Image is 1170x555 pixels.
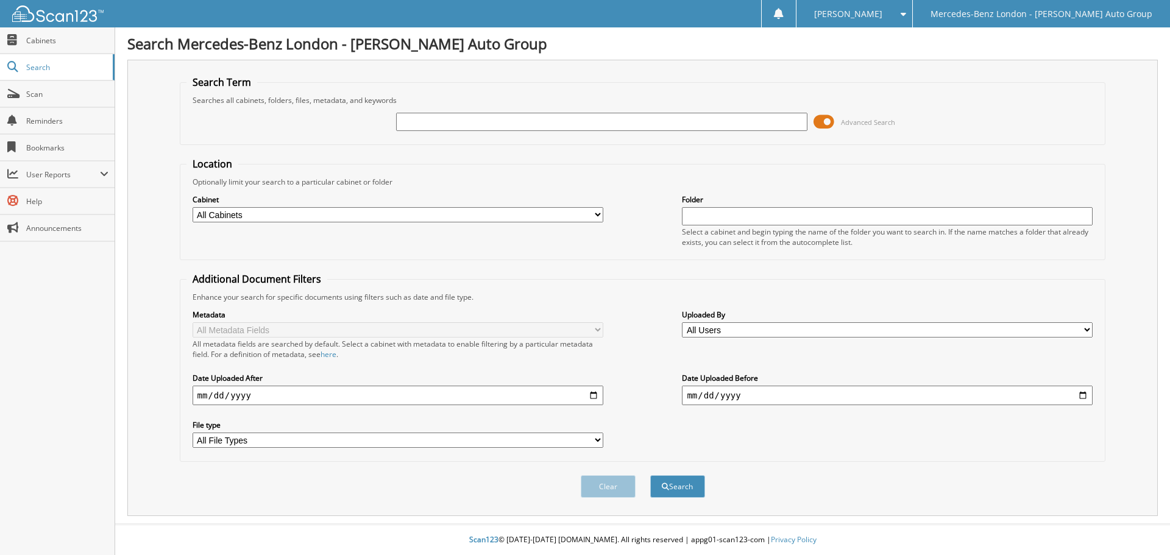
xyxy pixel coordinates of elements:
span: User Reports [26,169,100,180]
span: Search [26,62,107,72]
div: © [DATE]-[DATE] [DOMAIN_NAME]. All rights reserved | appg01-scan123-com | [115,525,1170,555]
legend: Search Term [186,76,257,89]
div: Enhance your search for specific documents using filters such as date and file type. [186,292,1099,302]
legend: Additional Document Filters [186,272,327,286]
span: Bookmarks [26,143,108,153]
input: start [193,386,603,405]
input: end [682,386,1093,405]
span: Reminders [26,116,108,126]
label: Metadata [193,309,603,320]
div: Searches all cabinets, folders, files, metadata, and keywords [186,95,1099,105]
legend: Location [186,157,238,171]
span: [PERSON_NAME] [814,10,882,18]
a: Privacy Policy [771,534,817,545]
label: Date Uploaded After [193,373,603,383]
label: Uploaded By [682,309,1093,320]
span: Announcements [26,223,108,233]
span: Advanced Search [841,118,895,127]
span: Mercedes-Benz London - [PERSON_NAME] Auto Group [931,10,1152,18]
button: Clear [581,475,636,498]
label: Cabinet [193,194,603,205]
a: here [321,349,336,359]
label: File type [193,420,603,430]
div: All metadata fields are searched by default. Select a cabinet with metadata to enable filtering b... [193,339,603,359]
div: Select a cabinet and begin typing the name of the folder you want to search in. If the name match... [682,227,1093,247]
span: Cabinets [26,35,108,46]
label: Date Uploaded Before [682,373,1093,383]
img: scan123-logo-white.svg [12,5,104,22]
label: Folder [682,194,1093,205]
div: Optionally limit your search to a particular cabinet or folder [186,177,1099,187]
button: Search [650,475,705,498]
span: Scan123 [469,534,498,545]
span: Scan [26,89,108,99]
h1: Search Mercedes-Benz London - [PERSON_NAME] Auto Group [127,34,1158,54]
span: Help [26,196,108,207]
